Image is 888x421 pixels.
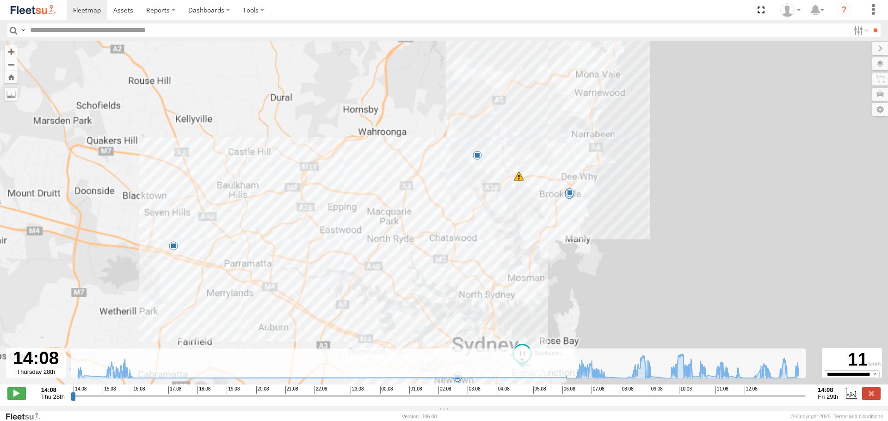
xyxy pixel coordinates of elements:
[5,58,18,71] button: Zoom out
[7,387,26,399] label: Play/Stop
[777,3,804,17] div: Matt Mayall
[103,386,116,394] span: 15:08
[872,103,888,116] label: Map Settings
[818,386,838,393] strong: 14:08
[562,386,575,394] span: 06:08
[74,386,86,394] span: 14:08
[285,386,298,394] span: 21:08
[256,386,269,394] span: 20:08
[41,393,65,400] span: Thu 28th Aug 2025
[533,386,546,394] span: 05:08
[837,3,851,18] i: ?
[823,349,881,370] div: 11
[592,386,604,394] span: 07:08
[351,386,364,394] span: 23:08
[380,386,393,394] span: 00:08
[409,386,422,394] span: 01:08
[9,4,57,16] img: fleetsu-logo-horizontal.svg
[438,386,451,394] span: 02:08
[132,386,145,394] span: 16:08
[402,414,437,419] div: Version: 306.00
[41,386,65,393] strong: 14:08
[314,386,327,394] span: 22:08
[5,71,18,83] button: Zoom Home
[227,386,240,394] span: 19:08
[19,24,27,37] label: Search Query
[834,414,883,419] a: Terms and Conditions
[862,387,881,399] label: Close
[168,386,181,394] span: 17:08
[650,386,663,394] span: 09:08
[468,386,481,394] span: 03:08
[5,412,48,421] a: Visit our Website
[5,88,18,101] label: Measure
[850,24,870,37] label: Search Filter Options
[715,386,728,394] span: 11:08
[497,386,510,394] span: 04:08
[818,393,838,400] span: Fri 29th Aug 2025
[679,386,692,394] span: 10:08
[5,45,18,58] button: Zoom in
[791,414,883,419] div: © Copyright 2025 -
[197,386,210,394] span: 18:08
[745,386,758,394] span: 12:08
[621,386,634,394] span: 08:08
